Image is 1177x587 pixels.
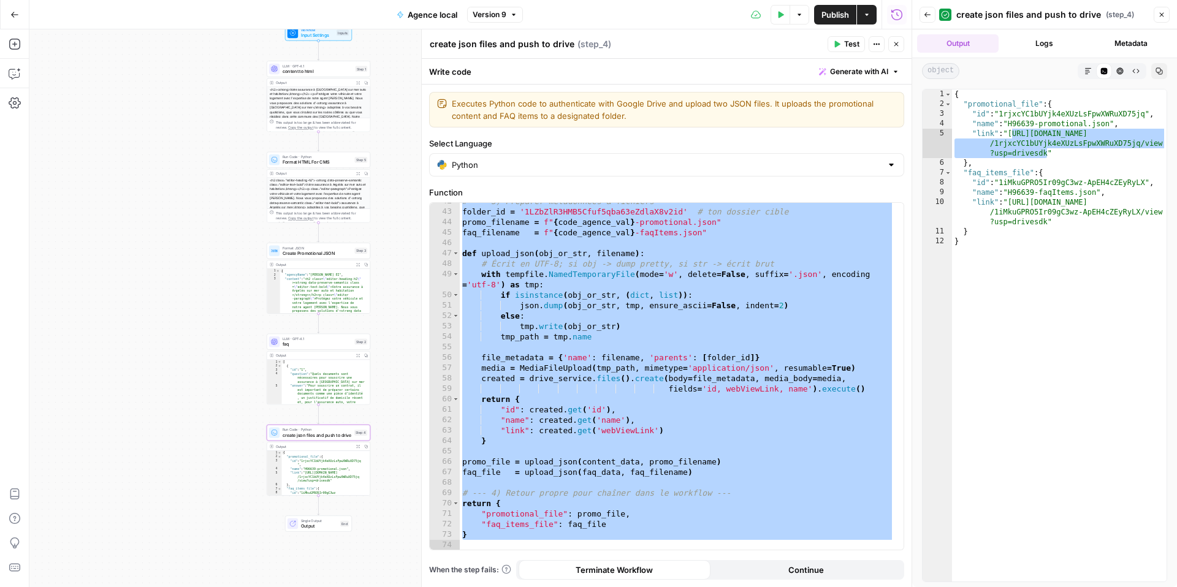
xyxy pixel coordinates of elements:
div: 70 [430,498,460,509]
div: 3 [267,368,281,372]
div: Step 5 [354,157,367,163]
span: Toggle code folding, rows 50 through 51 [452,290,459,300]
span: Format HTML For CMS [283,159,352,165]
div: Step 3 [354,248,367,254]
span: object [922,63,959,79]
div: Step 1 [356,66,368,72]
button: Version 9 [467,7,523,23]
div: Run Code · PythonFormat HTML For CMSStep 5Output<h2 class="editor-heading-h2"><strong data-preser... [267,152,370,223]
div: 71 [430,509,460,519]
div: 7 [923,168,952,178]
span: Toggle code folding, rows 49 through 54 [452,269,459,279]
g: Edge from step_1 to step_5 [318,132,319,151]
textarea: create json files and push to drive [430,38,574,50]
span: Toggle code folding, rows 7 through 11 [945,168,951,178]
span: Toggle code folding, rows 1 through 12 [278,451,281,455]
div: 4 [923,119,952,129]
div: 67 [430,467,460,477]
div: 47 [430,248,460,259]
div: 53 [430,321,460,331]
button: Output [917,34,999,53]
span: Toggle code folding, rows 1 through 4 [276,269,280,273]
div: 4 [267,372,281,384]
span: Copy the output [288,126,313,130]
div: Write code [422,59,912,84]
div: 55 [430,342,460,352]
div: 2 [267,273,280,277]
span: Workflow [301,27,334,32]
div: 56 [430,352,460,363]
span: Output [301,523,338,529]
div: 2 [923,99,952,109]
div: WorkflowInput SettingsInputs [267,25,370,40]
div: 64 [430,436,460,446]
div: 44 [430,217,460,227]
input: Python [452,159,882,171]
div: LLM · GPT-4.1faqStep 2Output[ { "id":"1", "question":"Quels documents sont nécessaires pour sousc... [267,334,370,405]
span: Terminate Workflow [576,564,653,576]
span: Publish [821,9,849,21]
span: Format JSON [283,245,352,251]
div: 72 [430,519,460,529]
div: 50 [430,290,460,300]
div: 1 [923,89,952,99]
span: Toggle code folding, rows 52 through 53 [452,311,459,321]
button: Generate with AI [814,64,904,80]
span: faq [283,341,352,347]
span: create json files and push to drive [956,9,1101,21]
span: Toggle code folding, rows 7 through 11 [278,487,281,491]
label: Select Language [429,137,904,150]
div: 6 [267,483,281,487]
button: Publish [814,5,856,25]
div: 51 [430,300,460,311]
div: 65 [430,446,460,456]
a: When the step fails: [429,564,511,575]
label: Function [429,186,904,199]
div: 68 [430,477,460,488]
div: Run Code · Pythoncreate json files and push to driveStep 4Output{ "promotional_file":{ "id":"1rjx... [267,425,370,496]
span: Toggle code folding, rows 60 through 64 [452,394,459,404]
div: 61 [430,404,460,415]
div: 48 [430,259,460,269]
div: 3 [267,459,281,467]
div: 59 [430,384,460,394]
div: 60 [430,394,460,404]
div: 62 [430,415,460,425]
div: 1 [267,451,281,455]
span: Toggle code folding, rows 70 through 73 [452,498,459,509]
span: create json files and push to drive [283,431,352,438]
div: 4 [267,467,281,471]
span: Test [844,39,859,50]
div: 2 [267,364,281,368]
g: Edge from step_5 to step_3 [318,222,319,242]
div: 11 [923,227,952,237]
div: 5 [267,384,281,423]
span: Single Output [301,518,338,523]
div: 9 [923,187,952,197]
button: Agence local [389,5,465,25]
div: This output is too large & has been abbreviated for review. to view the full content. [276,119,368,130]
div: 43 [430,206,460,217]
div: 49 [430,269,460,290]
div: LLM · GPT-4.1content to htmlStep 1Output<h2><strong>Votre assurance à [GEOGRAPHIC_DATA] sur mer a... [267,61,370,132]
span: Input Settings [301,32,334,39]
div: 73 [430,529,460,540]
span: ( step_4 ) [1106,9,1134,20]
div: Output [276,262,352,267]
g: Edge from step_4 to end [318,496,319,515]
div: Output [276,353,352,358]
span: Toggle code folding, rows 1 through 12 [945,89,951,99]
g: Edge from step_3 to step_2 [318,314,319,333]
div: Output [276,80,352,85]
div: Output [276,171,352,176]
div: 57 [430,363,460,373]
span: Generate with AI [830,66,888,77]
g: Edge from start to step_1 [318,41,319,61]
button: Metadata [1091,34,1172,53]
span: Create Promotional JSON [283,250,352,257]
button: Test [828,36,865,52]
div: 58 [430,373,460,384]
div: 8 [267,491,281,499]
button: Continue [710,560,902,580]
span: Agence local [408,9,457,21]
